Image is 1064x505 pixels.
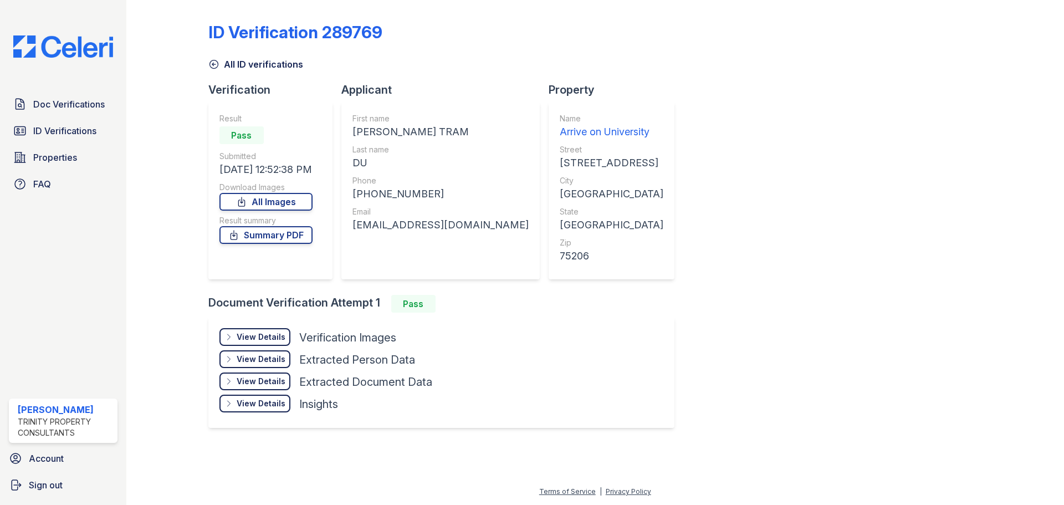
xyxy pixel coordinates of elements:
[219,126,264,144] div: Pass
[299,352,415,368] div: Extracted Person Data
[219,226,313,244] a: Summary PDF
[560,113,663,140] a: Name Arrive on University
[352,155,529,171] div: DU
[352,217,529,233] div: [EMAIL_ADDRESS][DOMAIN_NAME]
[29,478,63,492] span: Sign out
[606,487,651,496] a: Privacy Policy
[208,295,683,313] div: Document Verification Attempt 1
[352,113,529,124] div: First name
[352,175,529,186] div: Phone
[33,177,51,191] span: FAQ
[560,186,663,202] div: [GEOGRAPHIC_DATA]
[560,144,663,155] div: Street
[219,113,313,124] div: Result
[9,173,117,195] a: FAQ
[219,151,313,162] div: Submitted
[560,124,663,140] div: Arrive on University
[33,124,96,137] span: ID Verifications
[299,396,338,412] div: Insights
[352,124,529,140] div: [PERSON_NAME] TRAM
[33,151,77,164] span: Properties
[352,186,529,202] div: [PHONE_NUMBER]
[18,416,113,438] div: Trinity Property Consultants
[9,120,117,142] a: ID Verifications
[219,215,313,226] div: Result summary
[219,162,313,177] div: [DATE] 12:52:38 PM
[4,447,122,470] a: Account
[299,374,432,390] div: Extracted Document Data
[208,58,303,71] a: All ID verifications
[9,93,117,115] a: Doc Verifications
[9,146,117,169] a: Properties
[219,193,313,211] a: All Images
[4,474,122,496] a: Sign out
[352,206,529,217] div: Email
[219,182,313,193] div: Download Images
[391,295,436,313] div: Pass
[299,330,396,345] div: Verification Images
[539,487,596,496] a: Terms of Service
[33,98,105,111] span: Doc Verifications
[4,35,122,58] img: CE_Logo_Blue-a8612792a0a2168367f1c8372b55b34899dd931a85d93a1a3d3e32e68fde9ad4.png
[29,452,64,465] span: Account
[352,144,529,155] div: Last name
[600,487,602,496] div: |
[560,175,663,186] div: City
[549,82,683,98] div: Property
[560,248,663,264] div: 75206
[208,82,341,98] div: Verification
[237,376,285,387] div: View Details
[560,155,663,171] div: [STREET_ADDRESS]
[237,398,285,409] div: View Details
[18,403,113,416] div: [PERSON_NAME]
[208,22,382,42] div: ID Verification 289769
[560,113,663,124] div: Name
[560,237,663,248] div: Zip
[341,82,549,98] div: Applicant
[560,206,663,217] div: State
[237,354,285,365] div: View Details
[237,331,285,343] div: View Details
[560,217,663,233] div: [GEOGRAPHIC_DATA]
